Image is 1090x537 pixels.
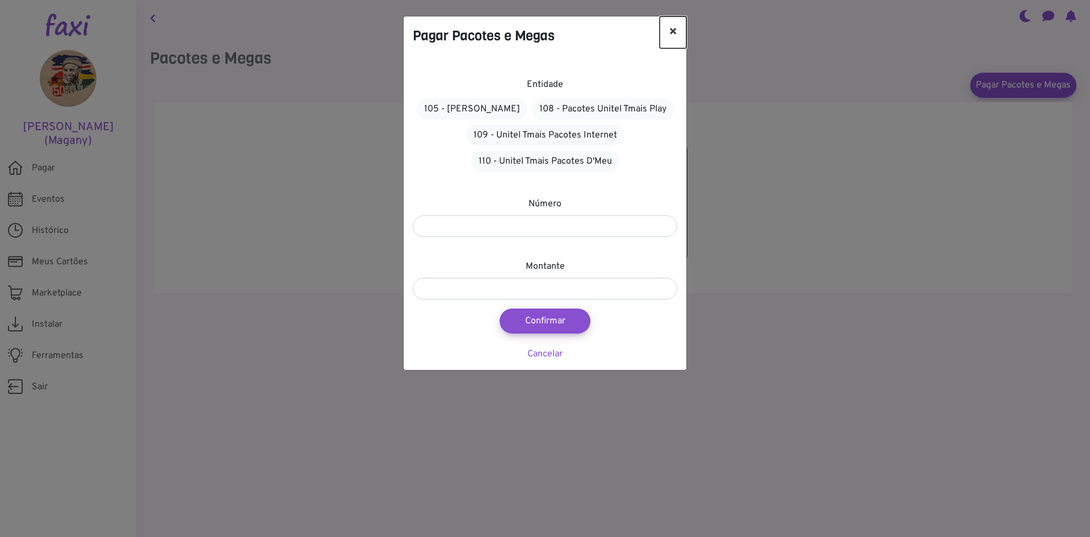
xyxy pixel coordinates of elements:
button: Confirmar [500,309,590,334]
h4: Pagar Pacotes e Megas [413,26,555,46]
a: 110 - Unitel Tmais Pacotes D'Meu [471,151,619,172]
label: Montante [526,260,565,273]
a: 105 - [PERSON_NAME] [417,98,527,120]
a: 109 - Unitel Tmais Pacotes Internet [466,124,624,146]
label: Entidade [527,78,563,91]
a: 108 - Pacotes Unitel Tmais Play [532,98,674,120]
a: Cancelar [527,348,563,360]
label: Número [529,197,561,211]
button: × [660,16,686,48]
